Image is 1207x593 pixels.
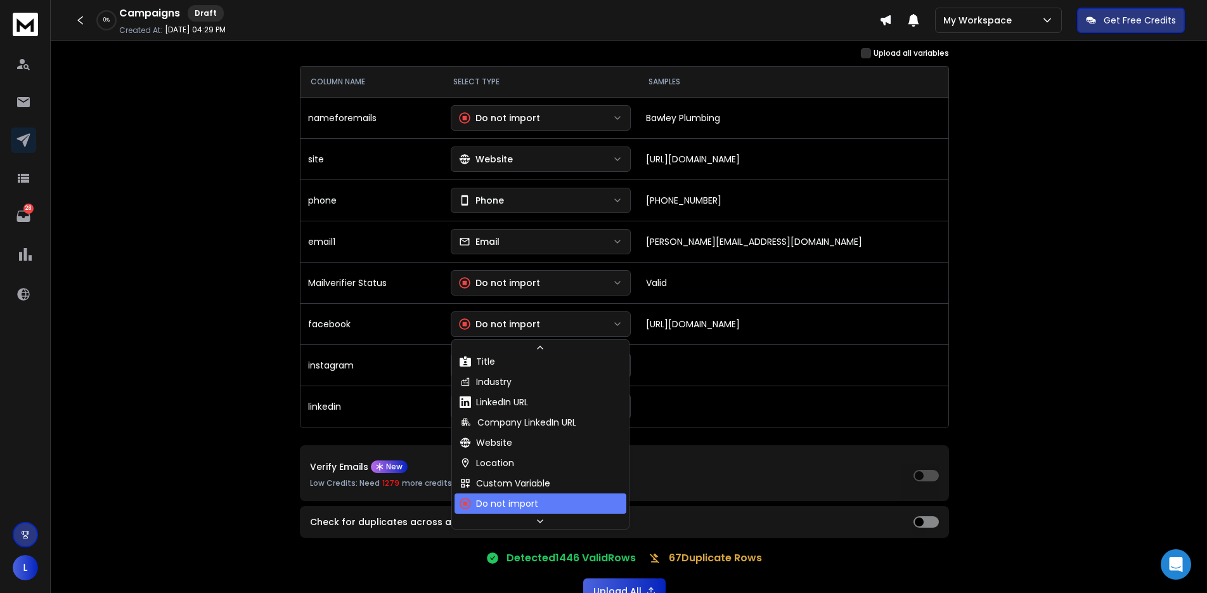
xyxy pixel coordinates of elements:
[638,262,948,303] td: Valid
[460,396,528,408] div: LinkedIn URL
[459,112,540,124] div: Do not import
[165,25,226,35] p: [DATE] 04:29 PM
[310,518,595,526] label: Check for duplicates across all campaigns in this workspace
[507,551,636,566] p: Detected 1446 Valid Rows
[460,457,514,469] div: Location
[638,221,948,262] td: [PERSON_NAME][EMAIL_ADDRESS][DOMAIN_NAME]
[103,16,110,24] p: 0 %
[300,303,444,344] td: facebook
[460,497,538,510] div: Do not import
[23,204,34,214] p: 28
[459,194,504,207] div: Phone
[1104,14,1176,27] p: Get Free Credits
[460,355,495,368] div: Title
[638,303,948,344] td: [URL][DOMAIN_NAME]
[638,97,948,138] td: Bawley Plumbing
[459,153,513,166] div: Website
[300,179,444,221] td: phone
[119,6,180,21] h1: Campaigns
[638,138,948,179] td: [URL][DOMAIN_NAME]
[638,67,948,97] th: SAMPLES
[300,221,444,262] td: email1
[13,13,38,36] img: logo
[300,97,444,138] td: nameforemails
[1161,549,1191,580] div: Open Intercom Messenger
[874,48,949,58] label: Upload all variables
[300,138,444,179] td: site
[459,277,540,289] div: Do not import
[669,551,762,566] p: 67 Duplicate Rows
[460,416,576,429] div: Company LinkedIn URL
[382,478,399,488] span: 1279
[188,5,224,22] div: Draft
[119,25,162,36] p: Created At:
[460,375,512,388] div: Industry
[300,344,444,386] td: instagram
[300,262,444,303] td: Mailverifier Status
[460,477,550,490] div: Custom Variable
[310,476,572,491] p: Low Credits: Need more credits to verify leads.
[638,179,948,221] td: [PHONE_NUMBER]
[460,436,512,449] div: Website
[459,235,500,248] div: Email
[943,14,1017,27] p: My Workspace
[443,67,638,97] th: SELECT TYPE
[300,67,444,97] th: COLUMN NAME
[459,318,540,330] div: Do not import
[300,386,444,427] td: linkedin
[310,462,368,471] p: Verify Emails
[371,460,408,473] div: New
[13,555,38,580] span: L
